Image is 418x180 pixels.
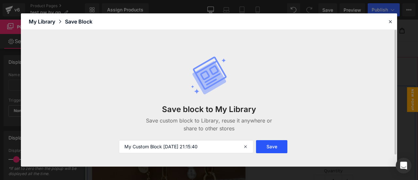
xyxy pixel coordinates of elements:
[142,117,276,132] p: Save custom block to Library, reuse it anywhere or share to other stores
[382,80,395,109] span: New Popup
[119,140,253,153] input: Enter your custom Block name
[396,158,411,173] div: Open Intercom Messenger
[29,18,65,25] div: My Library
[65,18,92,25] div: Save Block
[142,105,276,114] h3: Save block to My Library
[256,140,287,153] button: Save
